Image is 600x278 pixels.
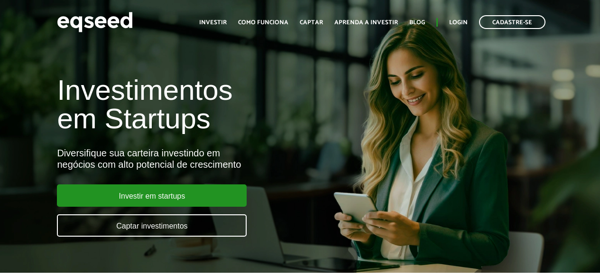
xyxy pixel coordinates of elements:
[409,19,425,26] a: Blog
[199,19,227,26] a: Investir
[57,147,343,170] div: Diversifique sua carteira investindo em negócios com alto potencial de crescimento
[300,19,323,26] a: Captar
[238,19,288,26] a: Como funciona
[334,19,398,26] a: Aprenda a investir
[57,214,247,237] a: Captar investimentos
[57,10,133,35] img: EqSeed
[57,76,343,133] h1: Investimentos em Startups
[57,184,247,207] a: Investir em startups
[449,19,468,26] a: Login
[479,15,545,29] a: Cadastre-se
